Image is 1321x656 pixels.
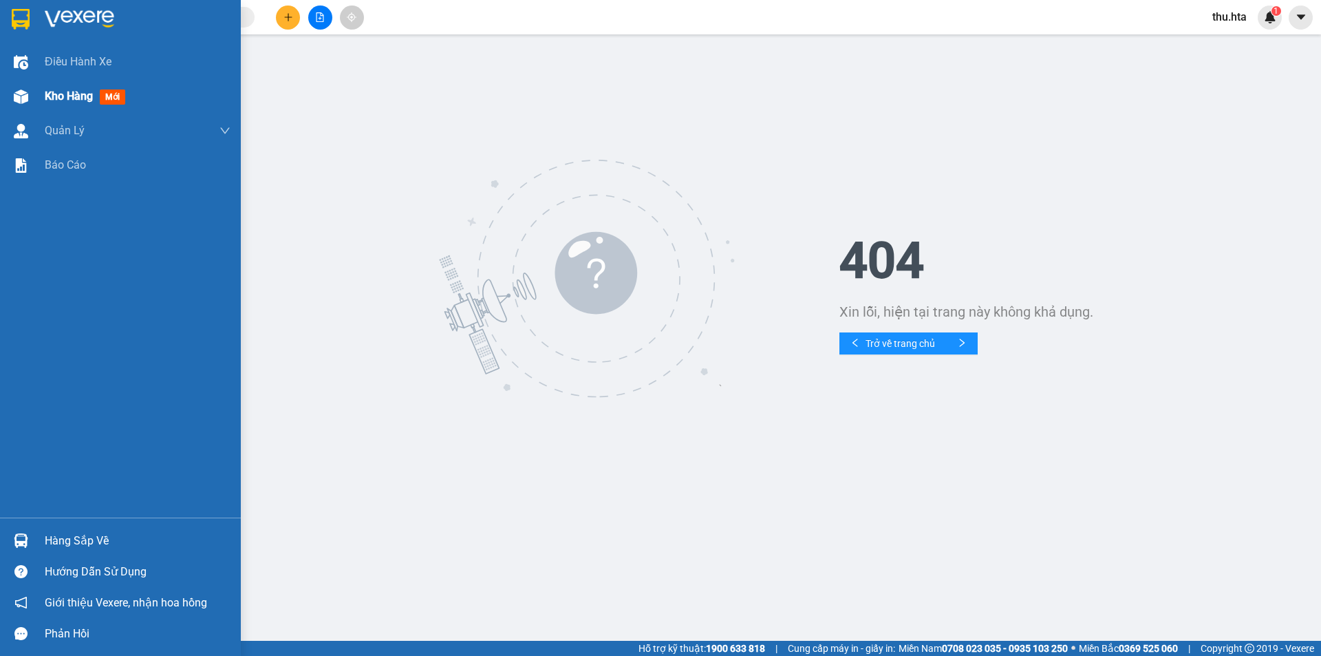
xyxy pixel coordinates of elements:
span: mới [100,89,125,105]
img: solution-icon [14,158,28,173]
span: right [957,338,967,349]
img: logo-vxr [12,9,30,30]
div: Phản hồi [45,624,230,644]
span: copyright [1245,644,1254,653]
button: aim [340,6,364,30]
button: right [946,332,978,355]
strong: 1900 633 818 [706,643,765,654]
span: Giới thiệu Vexere, nhận hoa hồng [45,594,207,611]
span: 1 [1274,6,1278,16]
span: Miền Nam [899,641,1068,656]
button: plus [276,6,300,30]
span: Trở về trang chủ [866,336,935,351]
span: notification [14,596,28,609]
span: Quản Lý [45,122,85,139]
strong: 0369 525 060 [1119,643,1178,654]
button: caret-down [1289,6,1313,30]
span: left [850,338,860,349]
span: Báo cáo [45,156,86,173]
sup: 1 [1271,6,1281,16]
span: message [14,627,28,640]
span: Điều hành xe [45,53,111,70]
div: Xin lỗi, hiện tại trang này không khả dụng. [839,302,1314,321]
span: ⚪️ [1071,646,1075,651]
span: caret-down [1295,11,1307,23]
div: Hướng dẫn sử dụng [45,562,230,582]
span: Kho hàng [45,89,93,103]
span: aim [347,12,356,22]
img: warehouse-icon [14,533,28,548]
img: icon-new-feature [1264,11,1276,23]
span: Cung cấp máy in - giấy in: [788,641,895,656]
strong: 0708 023 035 - 0935 103 250 [942,643,1068,654]
span: down [219,125,230,136]
img: warehouse-icon [14,89,28,104]
span: Miền Bắc [1079,641,1178,656]
button: leftTrở về trang chủ [839,332,946,355]
h1: 404 [839,236,1314,286]
button: file-add [308,6,332,30]
span: plus [283,12,293,22]
img: warehouse-icon [14,55,28,70]
span: thu.hta [1201,8,1258,25]
img: warehouse-icon [14,124,28,138]
span: file-add [315,12,325,22]
span: question-circle [14,565,28,578]
span: Hỗ trợ kỹ thuật: [638,641,765,656]
div: Hàng sắp về [45,531,230,551]
span: | [775,641,777,656]
span: | [1188,641,1190,656]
